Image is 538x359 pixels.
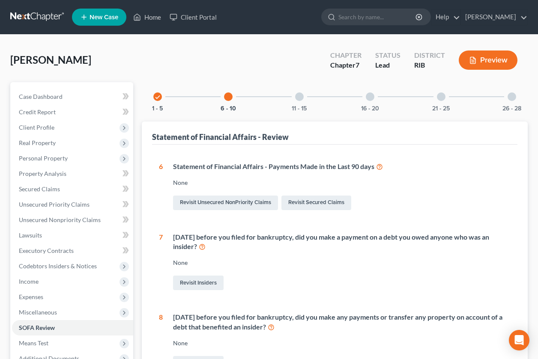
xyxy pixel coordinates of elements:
div: Statement of Financial Affairs - Review [152,132,289,142]
button: 16 - 20 [361,106,379,112]
span: Expenses [19,293,43,300]
div: 7 [159,232,163,292]
input: Search by name... [338,9,417,25]
div: Status [375,50,401,60]
span: [PERSON_NAME] [10,53,91,66]
div: Lead [375,60,401,70]
a: Property Analysis [12,166,133,181]
span: Lawsuits [19,231,42,239]
a: Case Dashboard [12,89,133,104]
div: 6 [159,162,163,212]
a: Home [129,9,165,25]
button: 1 - 5 [152,106,163,112]
div: None [173,258,511,267]
a: Secured Claims [12,181,133,197]
button: 21 - 25 [432,106,450,112]
i: check [155,94,161,100]
a: SOFA Review [12,320,133,335]
div: Chapter [330,60,362,70]
a: Lawsuits [12,228,133,243]
a: Unsecured Priority Claims [12,197,133,212]
a: [PERSON_NAME] [461,9,527,25]
span: Credit Report [19,108,56,116]
span: Codebtors Insiders & Notices [19,262,97,270]
button: Preview [459,50,517,70]
a: Client Portal [165,9,221,25]
span: Miscellaneous [19,309,57,316]
div: [DATE] before you filed for bankruptcy, did you make a payment on a debt you owed anyone who was ... [173,232,511,252]
a: Credit Report [12,104,133,120]
span: SOFA Review [19,324,55,331]
a: Executory Contracts [12,243,133,258]
a: Revisit Insiders [173,276,224,290]
span: New Case [90,14,118,21]
div: [DATE] before you filed for bankruptcy, did you make any payments or transfer any property on acc... [173,312,511,332]
span: Property Analysis [19,170,66,177]
span: 7 [356,61,359,69]
span: Personal Property [19,154,68,162]
a: Revisit Secured Claims [281,196,351,210]
a: Unsecured Nonpriority Claims [12,212,133,228]
div: RIB [414,60,445,70]
span: Means Test [19,339,48,347]
div: None [173,339,511,347]
span: Case Dashboard [19,93,63,100]
span: Income [19,278,39,285]
span: Secured Claims [19,185,60,193]
span: Unsecured Priority Claims [19,201,90,208]
button: 11 - 15 [292,106,307,112]
a: Revisit Unsecured NonPriority Claims [173,196,278,210]
div: Open Intercom Messenger [509,330,529,350]
div: None [173,178,511,187]
button: 6 - 10 [221,106,236,112]
span: Unsecured Nonpriority Claims [19,216,101,223]
div: Chapter [330,50,362,60]
a: Help [431,9,460,25]
div: Statement of Financial Affairs - Payments Made in the Last 90 days [173,162,511,172]
span: Client Profile [19,124,54,131]
button: 26 - 28 [502,106,521,112]
span: Real Property [19,139,56,146]
div: District [414,50,445,60]
span: Executory Contracts [19,247,74,254]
